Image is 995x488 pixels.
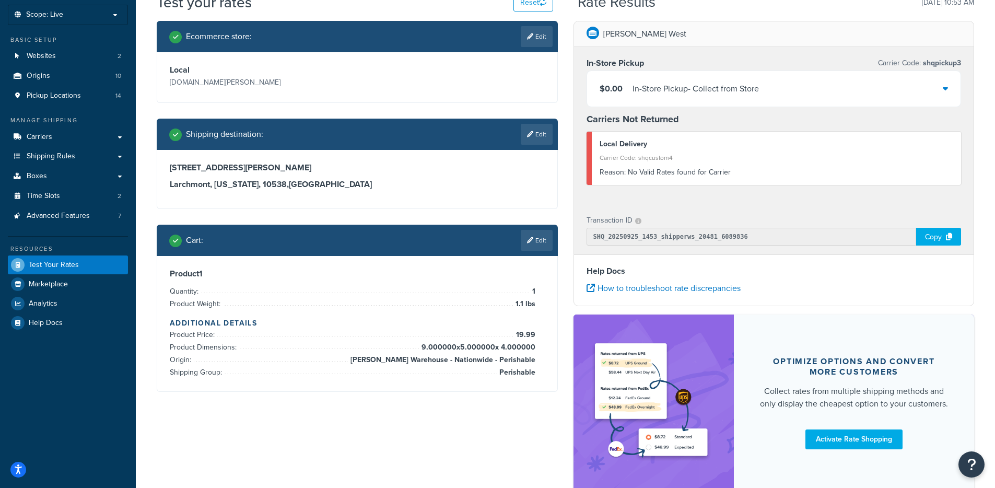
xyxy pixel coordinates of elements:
a: Shipping Rules [8,147,128,166]
button: Open Resource Center [958,451,985,478]
p: Carrier Code: [878,56,961,71]
div: Resources [8,245,128,253]
span: Product Weight: [170,298,223,309]
span: Perishable [497,366,535,379]
span: 2 [118,192,121,201]
p: [DOMAIN_NAME][PERSON_NAME] [170,75,355,90]
li: Time Slots [8,187,128,206]
span: 19.99 [513,329,535,341]
div: Optimize options and convert more customers [759,356,950,377]
span: Boxes [27,172,47,181]
div: Collect rates from multiple shipping methods and only display the cheapest option to your customers. [759,385,950,410]
div: Copy [916,228,961,246]
span: Carriers [27,133,52,142]
a: Marketplace [8,275,128,294]
span: Test Your Rates [29,261,79,270]
span: Scope: Live [26,10,63,19]
h2: Shipping destination : [186,130,263,139]
li: Pickup Locations [8,86,128,106]
span: Shipping Group: [170,367,225,378]
span: Shipping Rules [27,152,75,161]
li: Origins [8,66,128,86]
li: Advanced Features [8,206,128,226]
span: 7 [118,212,121,220]
a: Time Slots2 [8,187,128,206]
div: Manage Shipping [8,116,128,125]
h2: Ecommerce store : [186,32,252,41]
span: Origins [27,72,50,80]
a: Test Your Rates [8,255,128,274]
a: Activate Rate Shopping [805,429,903,449]
span: shqpickup3 [921,57,961,68]
span: [PERSON_NAME] Warehouse - Nationwide - Perishable [348,354,535,366]
h3: Larchmont, [US_STATE], 10538 , [GEOGRAPHIC_DATA] [170,179,545,190]
a: Carriers [8,127,128,147]
a: Advanced Features7 [8,206,128,226]
span: Quantity: [170,286,201,297]
a: Analytics [8,294,128,313]
a: Websites2 [8,47,128,66]
span: Pickup Locations [27,91,81,100]
span: Origin: [170,354,194,365]
div: Carrier Code: shqcustom4 [600,150,954,165]
a: Origins10 [8,66,128,86]
h3: In-Store Pickup [587,58,644,68]
span: Product Price: [170,329,217,340]
a: Help Docs [8,313,128,332]
span: 9.000000 x 5.000000 x 4.000000 [419,341,535,354]
span: Time Slots [27,192,60,201]
p: [PERSON_NAME] West [603,27,686,41]
span: 2 [118,52,121,61]
span: Reason: [600,167,626,178]
span: Product Dimensions: [170,342,239,353]
h3: Local [170,65,355,75]
a: How to troubleshoot rate discrepancies [587,282,741,294]
img: feature-image-rateshop-7084cbbcb2e67ef1d54c2e976f0e592697130d5817b016cf7cc7e13314366067.png [589,330,718,475]
span: Websites [27,52,56,61]
div: No Valid Rates found for Carrier [600,165,954,180]
div: Basic Setup [8,36,128,44]
span: Marketplace [29,280,68,289]
span: 1 [530,285,535,298]
a: Pickup Locations14 [8,86,128,106]
span: Help Docs [29,319,63,328]
h4: Help Docs [587,265,962,277]
a: Edit [521,230,553,251]
span: 1.1 lbs [513,298,535,310]
h3: Product 1 [170,269,545,279]
h2: Cart : [186,236,203,245]
a: Edit [521,124,553,145]
div: Local Delivery [600,137,954,152]
strong: Carriers Not Returned [587,112,679,126]
a: Boxes [8,167,128,186]
h4: Additional Details [170,318,545,329]
span: Advanced Features [27,212,90,220]
span: 14 [115,91,121,100]
h3: [STREET_ADDRESS][PERSON_NAME] [170,162,545,173]
span: 10 [115,72,121,80]
a: Edit [521,26,553,47]
li: Websites [8,47,128,66]
p: Transaction ID [587,213,633,228]
div: In-Store Pickup - Collect from Store [633,82,759,96]
span: $0.00 [600,83,623,95]
span: Analytics [29,299,57,308]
